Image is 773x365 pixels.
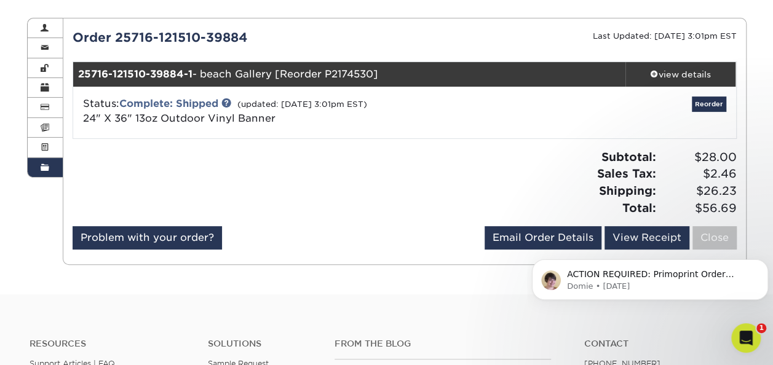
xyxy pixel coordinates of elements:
[593,31,737,41] small: Last Updated: [DATE] 3:01pm EST
[605,226,689,249] a: View Receipt
[660,165,737,182] span: $2.46
[207,339,316,349] h4: Solutions
[660,200,737,217] span: $56.69
[756,323,766,333] span: 1
[30,339,189,349] h4: Resources
[485,226,601,249] a: Email Order Details
[584,339,743,349] a: Contact
[40,36,222,143] span: ACTION REQUIRED: Primoprint Order 2289-112988-39884 Hi [PERSON_NAME], I'm following up on my emai...
[63,28,405,47] div: Order 25716-121510-39884
[660,182,737,200] span: $26.23
[660,149,737,166] span: $28.00
[335,339,550,349] h4: From the Blog
[40,47,226,58] p: Message from Domie, sent 160w ago
[625,68,736,80] div: view details
[601,150,656,163] strong: Subtotal:
[692,226,737,249] a: Close
[625,62,736,87] a: view details
[78,68,192,80] strong: 25716-121510-39884-1
[74,96,515,126] div: Status:
[237,100,367,109] small: (updated: [DATE] 3:01pm EST)
[83,112,276,124] span: 24" X 36" 13oz Outdoor Vinyl Banner
[527,234,773,320] iframe: Intercom notifications message
[597,167,656,180] strong: Sales Tax:
[599,184,656,197] strong: Shipping:
[692,96,726,112] a: Reorder
[73,226,222,249] a: Problem with your order?
[731,323,761,353] iframe: Intercom live chat
[119,98,218,109] a: Complete: Shipped
[622,201,656,214] strong: Total:
[73,62,625,87] div: - beach Gallery [Reorder P2174530]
